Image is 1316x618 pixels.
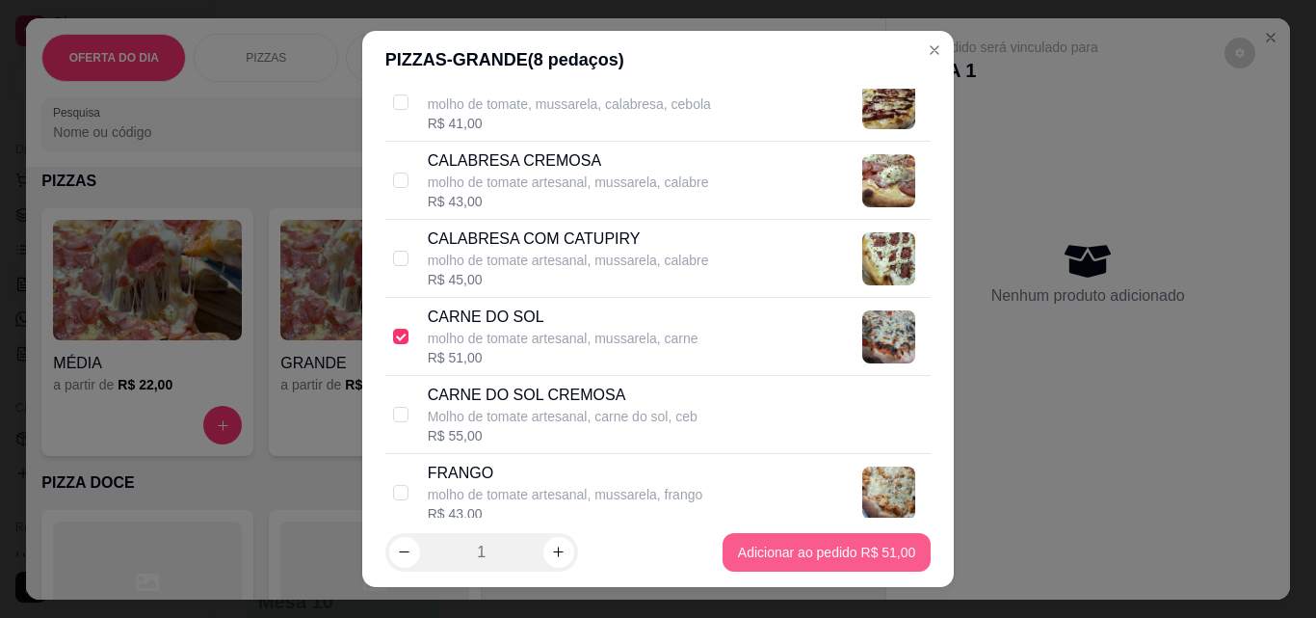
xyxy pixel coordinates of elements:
img: product-image [862,467,915,520]
p: CARNE DO SOL [428,306,698,329]
div: R$ 55,00 [428,426,697,445]
p: molho de tomate artesanal, mussarela, frango [428,485,703,504]
div: R$ 45,00 [428,270,709,289]
p: FRANGO [428,462,703,485]
img: product-image [862,310,915,363]
p: CARNE DO SOL CREMOSA [428,384,697,407]
p: CALABRESA COM CATUPIRY [428,228,709,251]
div: PIZZAS - GRANDE ( 8 pedaços) [385,46,932,73]
p: molho de tomate, mussarela, calabresa, cebola [428,94,711,114]
button: Adicionar ao pedido R$ 51,00 [723,533,931,572]
p: molho de tomate artesanal, mussarela, calabre [428,173,709,192]
p: molho de tomate artesanal, mussarela, carne [428,329,698,348]
div: R$ 51,00 [428,348,698,367]
img: product-image [862,154,915,207]
div: R$ 43,00 [428,192,709,211]
img: product-image [862,232,915,285]
div: R$ 41,00 [428,114,711,133]
p: Molho de tomate artesanal, carne do sol, ceb [428,407,697,426]
p: CALABRESA CREMOSA [428,149,709,173]
button: Close [919,35,950,66]
img: product-image [862,76,915,129]
p: molho de tomate artesanal, mussarela, calabre [428,251,709,270]
button: decrease-product-quantity [389,537,420,568]
p: 1 [477,541,486,564]
button: increase-product-quantity [543,537,574,568]
div: R$ 43,00 [428,504,703,524]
